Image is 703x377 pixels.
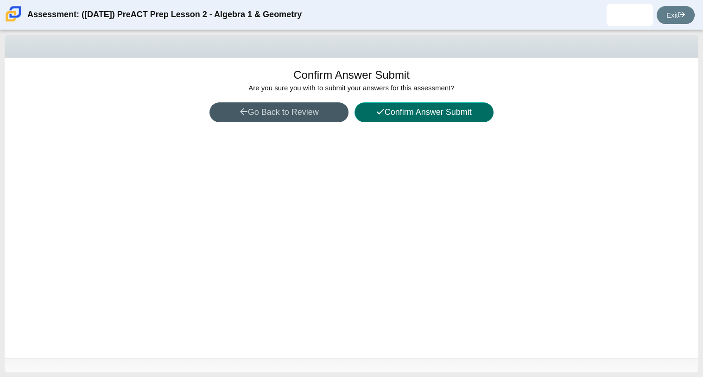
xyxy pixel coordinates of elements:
img: Carmen School of Science & Technology [4,4,23,24]
button: Go Back to Review [209,102,348,122]
div: Assessment: ([DATE]) PreACT Prep Lesson 2 - Algebra 1 & Geometry [27,4,302,26]
span: Are you sure you with to submit your answers for this assessment? [248,84,454,92]
a: Exit [657,6,695,24]
h1: Confirm Answer Submit [293,67,410,83]
a: Carmen School of Science & Technology [4,17,23,25]
button: Confirm Answer Submit [355,102,494,122]
img: maximiliano.polo.jG5ALJ [622,7,637,22]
